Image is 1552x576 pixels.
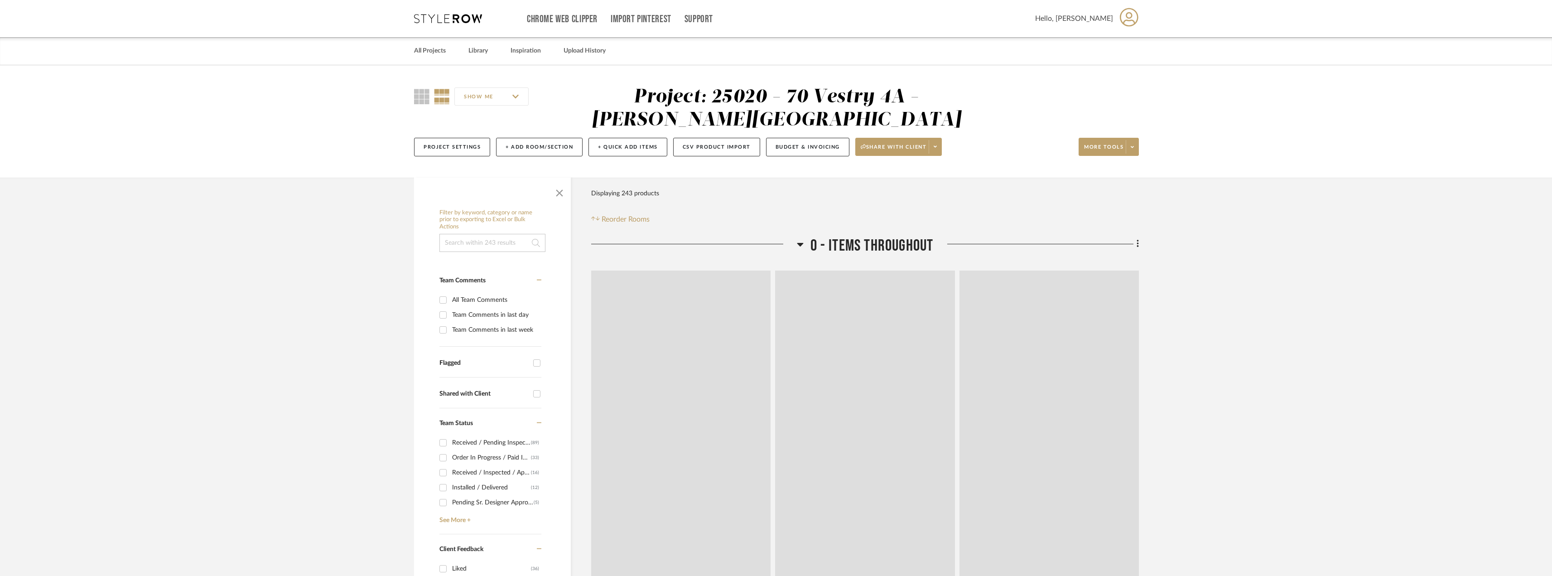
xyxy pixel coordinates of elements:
div: Team Comments in last day [452,308,539,322]
span: Share with client [861,144,927,157]
div: Received / Pending Inspection [452,436,531,450]
a: All Projects [414,45,446,57]
button: Budget & Invoicing [766,138,849,156]
div: Received / Inspected / Approved [452,465,531,480]
a: Import Pinterest [611,15,671,23]
div: Displaying 243 products [591,184,659,203]
div: (5) [534,495,539,510]
a: Support [684,15,713,23]
div: Shared with Client [439,390,529,398]
button: + Quick Add Items [588,138,667,156]
a: See More + [437,510,541,524]
span: Client Feedback [439,546,483,552]
button: + Add Room/Section [496,138,583,156]
div: (12) [531,480,539,495]
div: Project: 25020 - 70 Vestry 4A - [PERSON_NAME][GEOGRAPHIC_DATA] [592,87,962,130]
button: Project Settings [414,138,490,156]
a: Upload History [564,45,606,57]
span: Reorder Rooms [602,214,650,225]
div: Flagged [439,359,529,367]
button: More tools [1079,138,1139,156]
span: Team Comments [439,277,486,284]
div: (16) [531,465,539,480]
div: All Team Comments [452,293,539,307]
button: Reorder Rooms [591,214,650,225]
input: Search within 243 results [439,234,545,252]
a: Inspiration [511,45,541,57]
div: Order In Progress / Paid In Full w/ Freight, No Balance due [452,450,531,465]
div: Liked [452,561,531,576]
a: Chrome Web Clipper [527,15,598,23]
div: Team Comments in last week [452,323,539,337]
span: Hello, [PERSON_NAME] [1035,13,1113,24]
span: 0 - Items Throughout [810,236,934,256]
span: Team Status [439,420,473,426]
button: Share with client [855,138,942,156]
div: Pending Sr. Designer Approval [452,495,534,510]
h6: Filter by keyword, category or name prior to exporting to Excel or Bulk Actions [439,209,545,231]
button: CSV Product Import [673,138,760,156]
button: Close [550,182,569,200]
span: More tools [1084,144,1123,157]
div: (89) [531,436,539,450]
div: Installed / Delivered [452,480,531,495]
a: Library [468,45,488,57]
div: (36) [531,561,539,576]
div: (33) [531,450,539,465]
